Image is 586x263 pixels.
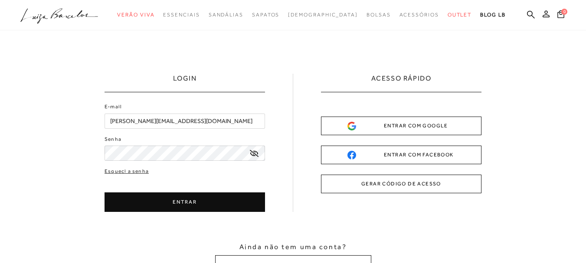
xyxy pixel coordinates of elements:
label: Senha [105,135,121,143]
span: BLOG LB [480,12,505,18]
span: Sapatos [252,12,279,18]
a: BLOG LB [480,7,505,23]
a: Esqueci a senha [105,167,149,175]
a: noSubCategoriesText [448,7,472,23]
span: Essenciais [163,12,200,18]
input: E-mail [105,114,265,129]
label: E-mail [105,103,122,111]
a: noSubCategoriesText [288,7,358,23]
button: GERAR CÓDIGO DE ACESSO [321,175,481,193]
span: Bolsas [367,12,391,18]
a: noSubCategoriesText [399,7,439,23]
h2: ACESSO RÁPIDO [371,74,432,92]
a: exibir senha [250,150,259,156]
div: ENTRAR COM GOOGLE [347,121,455,130]
a: noSubCategoriesText [252,7,279,23]
a: noSubCategoriesText [117,7,154,23]
a: noSubCategoriesText [209,7,243,23]
span: Outlet [448,12,472,18]
a: noSubCategoriesText [367,7,391,23]
span: Sandálias [209,12,243,18]
button: ENTRAR [105,192,265,212]
span: 0 [561,9,567,15]
span: Verão Viva [117,12,154,18]
span: [DEMOGRAPHIC_DATA] [288,12,358,18]
h1: LOGIN [173,74,197,92]
button: 0 [555,10,567,21]
div: ENTRAR COM FACEBOOK [347,150,455,159]
button: ENTRAR COM FACEBOOK [321,146,481,164]
button: ENTRAR COM GOOGLE [321,117,481,135]
a: noSubCategoriesText [163,7,200,23]
span: Ainda não tem uma conta? [239,242,347,252]
span: Acessórios [399,12,439,18]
